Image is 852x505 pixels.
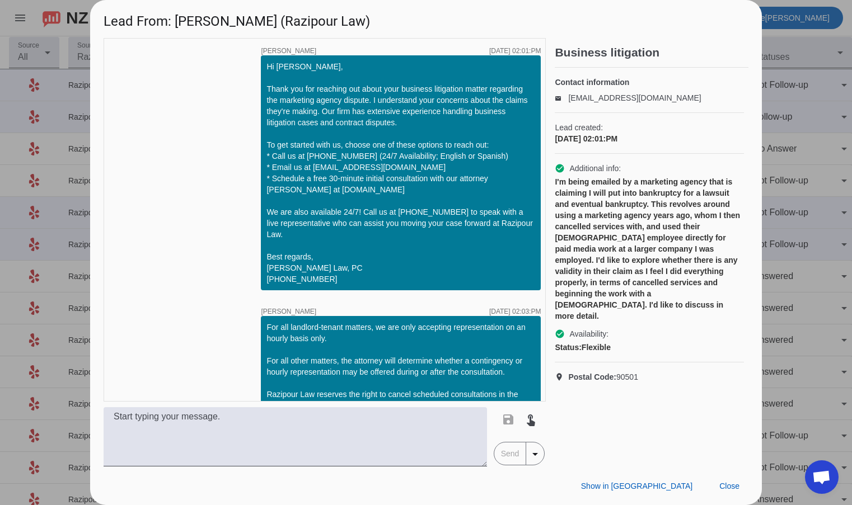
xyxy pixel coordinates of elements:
[555,133,744,144] div: [DATE] 02:01:PM
[569,163,621,174] span: Additional info:
[805,460,839,494] div: Open chat
[555,342,744,353] div: Flexible
[581,482,692,490] span: Show in [GEOGRAPHIC_DATA]
[555,163,565,173] mat-icon: check_circle
[569,328,608,339] span: Availability:
[528,447,542,461] mat-icon: arrow_drop_down
[555,176,744,322] div: I'm being emailed by a marketing agency that is claiming I will put into bankruptcy for a lawsuit...
[266,61,535,285] div: Hi [PERSON_NAME], Thank you for reaching out about your business litigation matter regarding the ...
[568,371,638,383] span: 90501
[568,372,616,381] strong: Postal Code:
[489,48,541,54] div: [DATE] 02:01:PM
[555,329,565,339] mat-icon: check_circle
[266,322,535,411] div: For all landlord-tenant matters, we are only accepting representation on an hourly basis only. Fo...
[568,93,701,102] a: [EMAIL_ADDRESS][DOMAIN_NAME]
[261,308,316,315] span: [PERSON_NAME]
[261,48,316,54] span: [PERSON_NAME]
[555,47,748,58] h2: Business litigation
[572,476,701,496] button: Show in [GEOGRAPHIC_DATA]
[524,413,537,426] mat-icon: touch_app
[555,122,744,133] span: Lead created:
[719,482,739,490] span: Close
[555,77,744,88] h4: Contact information
[710,476,748,496] button: Close
[555,343,581,352] strong: Status:
[555,372,568,381] mat-icon: location_on
[489,308,541,315] div: [DATE] 02:03:PM
[555,95,568,101] mat-icon: email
